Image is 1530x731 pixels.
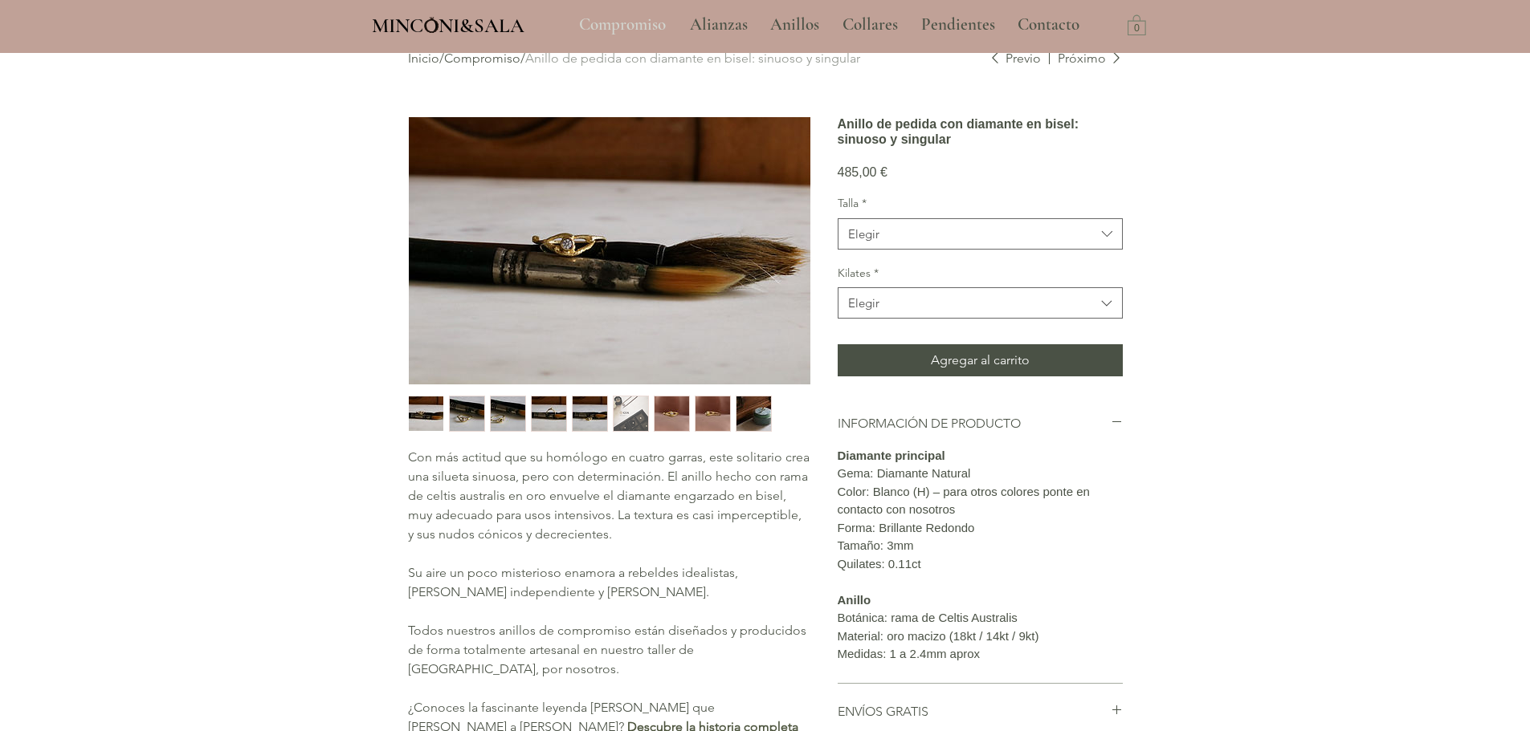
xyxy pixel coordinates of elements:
button: Anillo de pedida con diamante en bisel: sinuoso y singularAgrandar [408,116,811,385]
a: MINCONI&SALA [372,10,524,37]
p: Tamaño: 3mm [838,537,1123,555]
div: 7 / 9 [654,396,690,432]
nav: Sitio [536,5,1124,45]
img: Anillo de pedida con diamante en bisel: sinuoso y singular [409,117,810,384]
button: Miniatura: Anillo de pedida con diamante en bisel: sinuoso y singular [490,396,526,432]
img: Miniatura: Anillo de pedida con diamante en bisel: sinuoso y singular [573,396,607,431]
button: ENVÍOS GRATIS [838,703,1123,721]
h2: ENVÍOS GRATIS [838,703,1111,721]
a: Carrito con 0 ítems [1128,14,1146,35]
a: Previo [989,50,1041,67]
button: Talla [838,218,1123,250]
p: Material: oro macizo (18kt / 14kt / 9kt) [838,627,1123,646]
div: 8 / 9 [695,396,731,432]
p: Su aire un poco misterioso enamora a rebeldes idealistas, [PERSON_NAME] independiente y [PERSON_N... [408,563,810,602]
div: 2 / 9 [449,396,485,432]
a: Contacto [1006,5,1092,45]
a: Inicio [408,51,439,66]
img: Miniatura: Anillo de pedida con diamante en bisel: sinuoso y singular [491,396,525,431]
p: Botánica: rama de Celtis Australis [838,609,1123,627]
p: Quilates: 0.11ct [838,555,1123,574]
button: Miniatura: Anillo de pedida con diamante en bisel: sinuoso y singular [531,396,567,432]
strong: Anillo [838,593,871,607]
a: Alianzas [678,5,758,45]
a: Anillos [758,5,830,45]
a: Compromiso [567,5,678,45]
span: 485,00 € [838,165,887,179]
a: Pendientes [909,5,1006,45]
button: Agregar al carrito [838,344,1123,376]
p: Todos nuestros anillos de compromiso están diseñados y producidos de forma totalmente artesanal e... [408,621,810,679]
a: Próximo [1049,50,1123,67]
p: Collares [834,5,906,45]
img: Miniatura: Anillo de pedida con diamante en bisel: sinuoso y singular [409,396,443,431]
strong: Diamante principal [838,449,945,462]
img: Miniatura: Anillo de pedida con diamante en bisel: sinuoso y singular [696,396,730,431]
button: Miniatura: Anillo de pedida con diamante en bisel: sinuoso y singular [613,396,649,432]
span: Agregar al carrito [931,351,1030,370]
text: 0 [1134,23,1140,35]
div: 1 / 9 [408,396,444,432]
p: Gema: Diamante Natural [838,465,1123,483]
p: Anillos [762,5,827,45]
div: 4 / 9 [531,396,567,432]
div: 6 / 9 [613,396,649,432]
label: Talla [838,196,1123,212]
img: Miniatura: Anillo de pedida con diamante en bisel: sinuoso y singular [614,396,648,431]
p: Contacto [1010,5,1087,45]
div: 9 / 9 [736,396,772,432]
img: Minconi Sala [425,17,439,33]
p: Alianzas [682,5,756,45]
button: Miniatura: Anillo de pedida con diamante en bisel: sinuoso y singular [695,396,731,432]
a: Collares [830,5,909,45]
div: 5 / 9 [572,396,608,432]
p: Medidas: 1 a 2.4mm aprox [838,645,1123,664]
img: Miniatura: Anillo de pedida con diamante en bisel: sinuoso y singular [532,396,566,431]
p: Con más actitud que su homólogo en cuatro garras, este solitario crea una silueta sinuosa, pero c... [408,448,810,544]
button: Miniatura: Anillo de pedida con diamante en bisel: sinuoso y singular [408,396,444,432]
a: Anillo de pedida con diamante en bisel: sinuoso y singular [525,51,860,66]
h1: Anillo de pedida con diamante en bisel: sinuoso y singular [838,116,1123,147]
button: Kilates [838,287,1123,319]
button: INFORMACIÓN DE PRODUCTO [838,415,1123,433]
p: Color: Blanco (H) – para otros colores ponte en contacto con nosotros [838,483,1123,519]
label: Kilates [838,266,1123,282]
a: Compromiso [444,51,520,66]
button: Miniatura: Anillo de pedida con diamante en bisel: sinuoso y singular [736,396,772,432]
span: MINCONI&SALA [372,14,524,38]
img: Miniatura: Anillo de pedida con diamante en bisel: sinuoso y singular [450,396,484,431]
p: Compromiso [571,5,674,45]
h2: INFORMACIÓN DE PRODUCTO [838,415,1111,433]
div: 3 / 9 [490,396,526,432]
button: Miniatura: Anillo de pedida con diamante en bisel: sinuoso y singular [572,396,608,432]
button: Miniatura: Anillo de pedida con diamante en bisel: sinuoso y singular [654,396,690,432]
p: Pendientes [913,5,1003,45]
p: Forma: Brillante Redondo [838,519,1123,538]
div: / / [408,50,989,67]
div: Elegir [848,225,879,242]
img: Miniatura: Anillo de pedida con diamante en bisel: sinuoso y singular [736,396,771,431]
div: Elegir [848,294,879,311]
img: Miniatura: Anillo de pedida con diamante en bisel: sinuoso y singular [655,396,689,431]
button: Miniatura: Anillo de pedida con diamante en bisel: sinuoso y singular [449,396,485,432]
